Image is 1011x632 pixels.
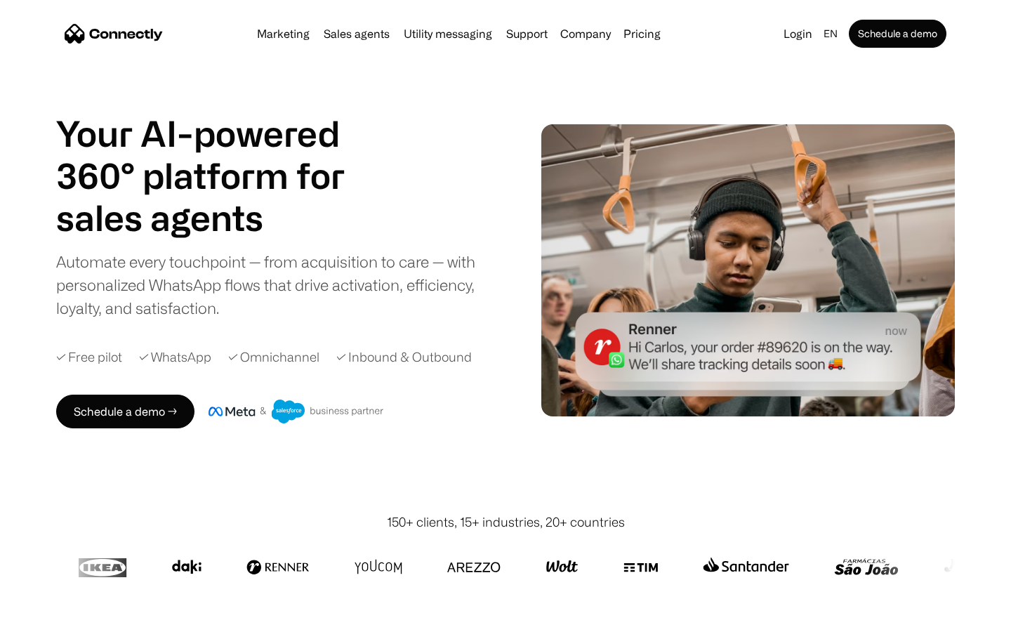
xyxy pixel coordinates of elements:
[560,24,611,44] div: Company
[336,348,472,367] div: ✓ Inbound & Outbound
[56,395,194,428] a: Schedule a demo →
[398,28,498,39] a: Utility messaging
[28,607,84,627] ul: Language list
[56,250,498,320] div: Automate every touchpoint — from acquisition to care — with personalized WhatsApp flows that driv...
[618,28,666,39] a: Pricing
[56,348,122,367] div: ✓ Free pilot
[139,348,211,367] div: ✓ WhatsApp
[849,20,946,48] a: Schedule a demo
[824,24,838,44] div: en
[251,28,315,39] a: Marketing
[56,112,379,197] h1: Your AI-powered 360° platform for
[318,28,395,39] a: Sales agents
[501,28,553,39] a: Support
[209,400,384,423] img: Meta and Salesforce business partner badge.
[56,197,379,239] h1: sales agents
[228,348,319,367] div: ✓ Omnichannel
[14,606,84,627] aside: Language selected: English
[778,24,818,44] a: Login
[387,513,625,532] div: 150+ clients, 15+ industries, 20+ countries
